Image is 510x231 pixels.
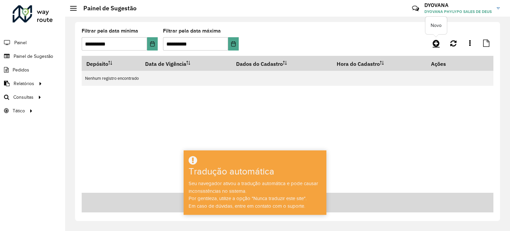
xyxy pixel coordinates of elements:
font: Filtrar pela data mínima [82,28,138,34]
font: Ações [431,60,446,67]
font: Tático [13,108,25,113]
font: Data de Vigência [145,60,186,67]
font: Painel de Sugestão [14,54,53,59]
div: Novo [425,17,447,34]
font: Painel [14,40,27,45]
font: Pedidos [13,67,29,72]
font: Por gentileza, utilize a opção "Nunca traduzir este site". [189,196,306,201]
a: Contato Rápido [408,1,423,16]
button: Escolha a data [147,37,158,51]
font: DYOVANA [424,2,449,8]
font: Hora do Cadastro [337,60,380,67]
font: DYOVANA PHYLYPO SALES DE DEUS [424,9,492,14]
font: Painel de Sugestão [83,4,136,12]
font: Dados do Cadastro [236,60,283,67]
font: Tradução automática [189,167,274,177]
font: Relatórios [14,81,34,86]
font: Depósito [86,60,108,67]
button: Escolha a data [228,37,239,51]
font: Consultas [13,95,34,100]
font: Seu navegador ativou a tradução automática e pode causar inconsistências no sistema. [189,181,318,194]
font: Nenhum registro encontrado [85,75,139,81]
font: Em caso de dúvidas, entre em contato com o suporte. [189,203,305,209]
font: Filtrar pela data máxima [163,28,221,34]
